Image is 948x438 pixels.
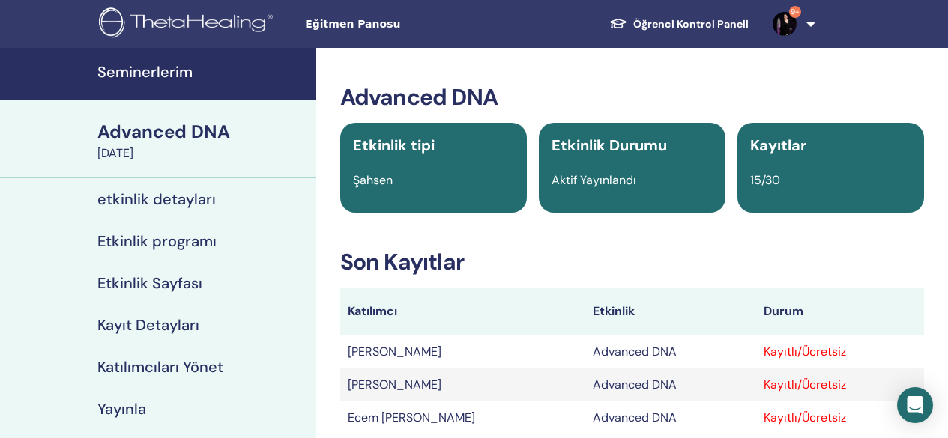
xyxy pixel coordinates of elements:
[750,172,780,188] span: 15/30
[756,288,924,335] th: Durum
[552,136,667,155] span: Etkinlik Durumu
[789,6,801,18] span: 9+
[353,172,393,188] span: Şahsen
[99,7,278,41] img: logo.png
[764,409,917,427] div: Kayıtlı/Ücretsiz
[97,232,217,250] h4: Etkinlik programı
[97,358,223,376] h4: Katılımcıları Yönet
[750,136,806,155] span: Kayıtlar
[897,387,933,423] div: Open Intercom Messenger
[340,368,586,401] td: [PERSON_NAME]
[97,274,202,292] h4: Etkinlik Sayfası
[97,63,307,81] h4: Seminerlerim
[305,16,530,32] span: Eğitmen Panosu
[340,288,586,335] th: Katılımcı
[97,119,307,145] div: Advanced DNA
[97,145,307,162] div: [DATE]
[353,136,435,155] span: Etkinlik tipi
[585,335,756,368] td: Advanced DNA
[773,12,797,36] img: default.jpg
[340,84,924,111] h3: Advanced DNA
[97,190,216,208] h4: etkinlik detayları
[340,335,586,368] td: [PERSON_NAME]
[764,376,917,394] div: Kayıtlı/Ücretsiz
[552,172,636,188] span: Aktif Yayınlandı
[585,288,756,335] th: Etkinlik
[340,401,586,434] td: Ecem [PERSON_NAME]
[585,368,756,401] td: Advanced DNA
[340,249,924,276] h3: Son Kayıtlar
[585,401,756,434] td: Advanced DNA
[88,119,316,162] a: Advanced DNA[DATE]
[609,17,627,30] img: graduation-cap-white.svg
[764,343,917,361] div: Kayıtlı/Ücretsiz
[97,316,199,334] h4: Kayıt Detayları
[97,400,146,418] h4: Yayınla
[597,10,761,38] a: Öğrenci Kontrol Paneli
